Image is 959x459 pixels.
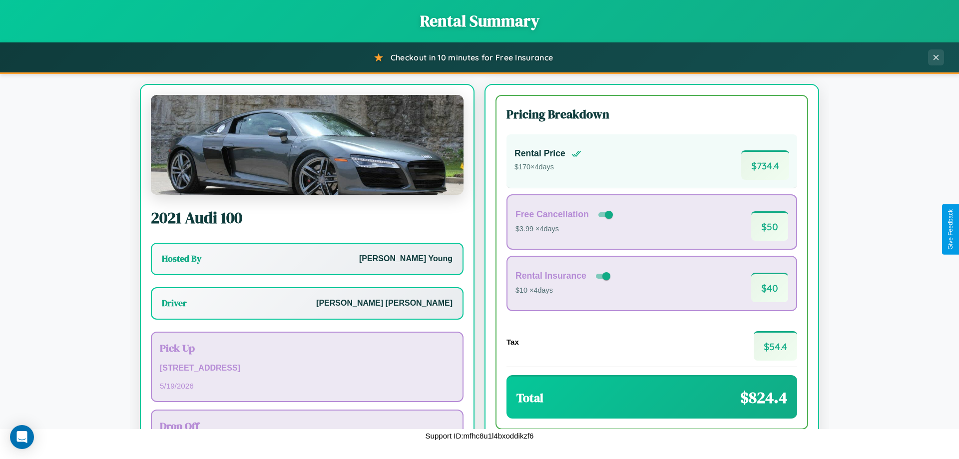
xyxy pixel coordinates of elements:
p: 5 / 19 / 2026 [160,379,455,393]
h3: Total [516,390,543,406]
h3: Driver [162,297,187,309]
h3: Hosted By [162,253,201,265]
span: $ 50 [751,211,788,241]
h3: Pick Up [160,341,455,355]
p: $3.99 × 4 days [515,223,615,236]
p: [STREET_ADDRESS] [160,361,455,376]
span: $ 40 [751,273,788,302]
h4: Free Cancellation [515,209,589,220]
img: Audi 100 [151,95,464,195]
p: $ 170 × 4 days [514,161,581,174]
h4: Tax [506,338,519,346]
span: $ 824.4 [740,387,787,409]
p: [PERSON_NAME] [PERSON_NAME] [316,296,453,311]
h3: Drop Off [160,419,455,433]
div: Open Intercom Messenger [10,425,34,449]
p: $10 × 4 days [515,284,612,297]
h4: Rental Price [514,148,565,159]
h1: Rental Summary [10,10,949,32]
div: Give Feedback [947,209,954,250]
span: $ 54.4 [754,331,797,361]
h4: Rental Insurance [515,271,586,281]
span: $ 734.4 [741,150,789,180]
p: Support ID: mfhc8u1l4bxoddikzf6 [426,429,534,443]
p: [PERSON_NAME] Young [359,252,453,266]
h2: 2021 Audi 100 [151,207,464,229]
span: Checkout in 10 minutes for Free Insurance [391,52,553,62]
h3: Pricing Breakdown [506,106,797,122]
